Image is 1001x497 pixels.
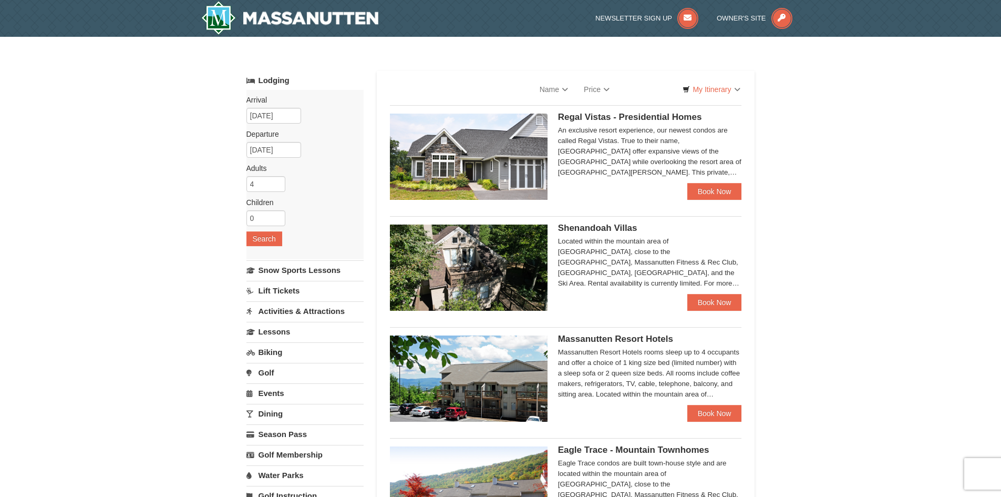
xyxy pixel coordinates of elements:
img: 19218991-1-902409a9.jpg [390,114,548,200]
img: 19219026-1-e3b4ac8e.jpg [390,336,548,422]
span: Massanutten Resort Hotels [558,334,673,344]
a: Activities & Attractions [246,301,364,321]
a: Massanutten Resort [201,1,379,35]
a: Snow Sports Lessons [246,260,364,280]
div: Located within the mountain area of [GEOGRAPHIC_DATA], close to the [GEOGRAPHIC_DATA], Massanutte... [558,236,742,289]
a: Name [532,79,576,100]
span: Owner's Site [717,14,766,22]
a: Golf [246,363,364,382]
span: Shenandoah Villas [558,223,637,233]
img: Massanutten Resort Logo [201,1,379,35]
a: Price [576,79,617,100]
a: Water Parks [246,465,364,485]
a: Book Now [687,405,742,422]
a: Dining [246,404,364,423]
a: Book Now [687,294,742,311]
div: Massanutten Resort Hotels rooms sleep up to 4 occupants and offer a choice of 1 king size bed (li... [558,347,742,400]
button: Search [246,231,282,246]
a: Lessons [246,322,364,341]
a: Newsletter Sign Up [595,14,698,22]
span: Eagle Trace - Mountain Townhomes [558,445,709,455]
a: Biking [246,342,364,362]
a: Lift Tickets [246,281,364,300]
div: An exclusive resort experience, our newest condos are called Regal Vistas. True to their name, [G... [558,125,742,178]
a: Golf Membership [246,445,364,464]
label: Children [246,197,356,208]
label: Departure [246,129,356,139]
a: Events [246,383,364,403]
a: Lodging [246,71,364,90]
label: Arrival [246,95,356,105]
span: Newsletter Sign Up [595,14,672,22]
label: Adults [246,163,356,174]
a: Book Now [687,183,742,200]
img: 19219019-2-e70bf45f.jpg [390,225,548,311]
a: Owner's Site [717,14,792,22]
a: My Itinerary [676,82,747,97]
a: Season Pass [246,424,364,444]
span: Regal Vistas - Presidential Homes [558,112,702,122]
